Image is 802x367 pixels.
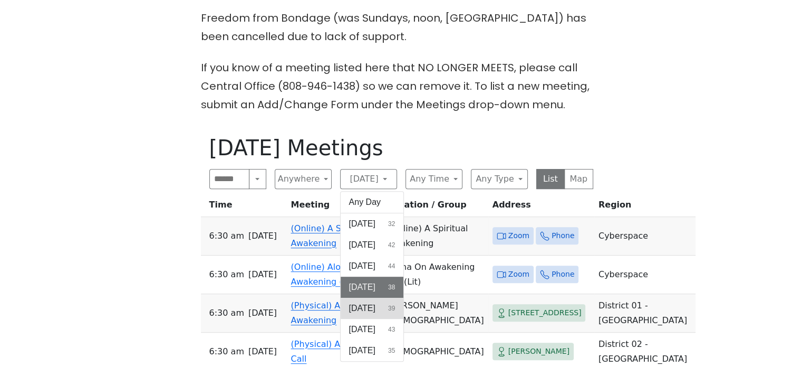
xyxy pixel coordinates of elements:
td: District 01 - [GEOGRAPHIC_DATA] [594,294,695,333]
th: Address [488,197,594,217]
button: [DATE]32 results [341,213,404,234]
button: Any Day [341,192,404,213]
button: [DATE]44 results [341,256,404,277]
span: [DATE] [349,218,375,230]
span: [DATE] [349,260,375,272]
span: Zoom [508,268,529,281]
span: [DATE] [349,239,375,251]
span: [PERSON_NAME] [508,345,569,358]
span: 6:30 AM [209,229,244,243]
span: [DATE] [349,281,375,294]
span: [DATE] [248,306,277,321]
span: 32 results [388,219,395,229]
button: [DATE]35 results [341,340,404,361]
a: (Online) Aloha On Awakening (O)(Lit) [291,262,370,287]
span: Phone [552,229,574,242]
td: Cyberspace [594,217,695,256]
p: Freedom from Bondage (was Sundays, noon, [GEOGRAPHIC_DATA]) has been cancelled due to lack of sup... [201,9,602,46]
button: Anywhere [275,169,332,189]
button: [DATE]38 results [341,277,404,298]
span: 39 results [388,304,395,313]
span: [DATE] [349,344,375,357]
span: 42 results [388,240,395,250]
th: Time [201,197,287,217]
button: [DATE] [340,169,397,189]
p: If you know of a meeting listed here that NO LONGER MEETS, please call Central Office (808-946-14... [201,59,602,114]
span: 38 results [388,283,395,292]
span: [DATE] [248,229,277,243]
span: [STREET_ADDRESS] [508,306,582,319]
span: 6:30 AM [209,267,244,282]
a: (Physical) A Wakeup Call [291,339,376,364]
th: Meeting [287,197,384,217]
th: Region [594,197,695,217]
td: Cyberspace [594,256,695,294]
button: [DATE]39 results [341,298,404,319]
span: 35 results [388,346,395,355]
div: [DATE] [340,191,404,362]
button: [DATE]42 results [341,234,404,256]
a: (Physical) A Spiritual Awakening [291,300,378,325]
input: Search [209,169,250,189]
a: (Online) A Spiritual Awakening [291,223,371,248]
span: [DATE] [349,323,375,336]
td: Aloha On Awakening (O) (Lit) [384,256,488,294]
span: Zoom [508,229,529,242]
td: (Online) A Spiritual Awakening [384,217,488,256]
span: 6:30 AM [209,344,244,359]
button: [DATE]43 results [341,319,404,340]
button: Map [564,169,593,189]
span: 44 results [388,261,395,271]
span: [DATE] [248,344,277,359]
span: 43 results [388,325,395,334]
button: Any Type [471,169,528,189]
span: 6:30 AM [209,306,244,321]
span: Phone [552,268,574,281]
span: [DATE] [349,302,375,315]
button: List [536,169,565,189]
span: [DATE] [248,267,277,282]
td: [PERSON_NAME][DEMOGRAPHIC_DATA] [384,294,488,333]
h1: [DATE] Meetings [209,135,593,161]
button: Search [249,169,266,189]
button: Any Time [405,169,462,189]
th: Location / Group [384,197,488,217]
